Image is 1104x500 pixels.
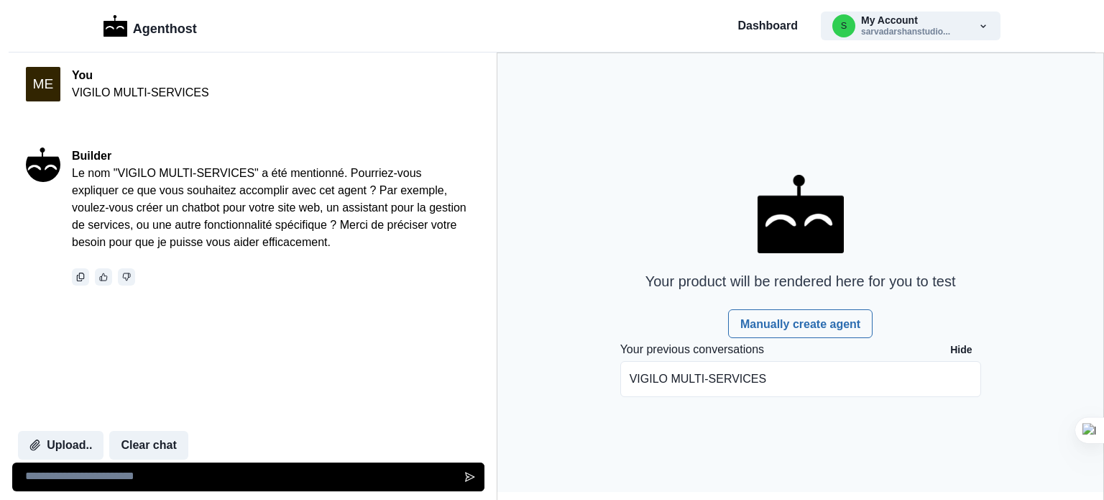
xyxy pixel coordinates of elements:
p: Le nom "VIGILO MULTI-SERVICES" a été mentionné. Pourriez-vous expliquer ce que vous souhaitez acc... [72,165,471,251]
button: Clear chat [109,431,188,460]
button: Hide [942,338,980,361]
a: LogoAgenthost [103,14,197,39]
a: VIGILO MULTI-SERVICES [620,361,981,403]
img: Logo [103,15,127,37]
a: Dashboard [737,17,798,35]
button: thumbs_down [118,268,135,286]
button: Copy [72,268,89,286]
div: M E [33,77,54,91]
p: VIGILO MULTI-SERVICES [72,84,209,101]
a: Manually create agent [728,309,873,338]
p: Agenthost [133,14,197,39]
p: You [72,67,209,84]
p: Your previous conversations [620,341,764,358]
p: Your product will be rendered here for you to test [645,271,956,292]
button: sarvadarshanstudio@gmail.comMy Accountsarvadarshanstudio... [821,12,1000,40]
p: Builder [72,147,471,165]
p: VIGILO MULTI-SERVICES [630,371,972,388]
img: An Ifffy [26,147,60,182]
button: thumbs_up [95,268,112,286]
img: AgentHost Logo [758,175,844,254]
button: Upload.. [18,431,103,460]
button: Send message [456,463,484,491]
